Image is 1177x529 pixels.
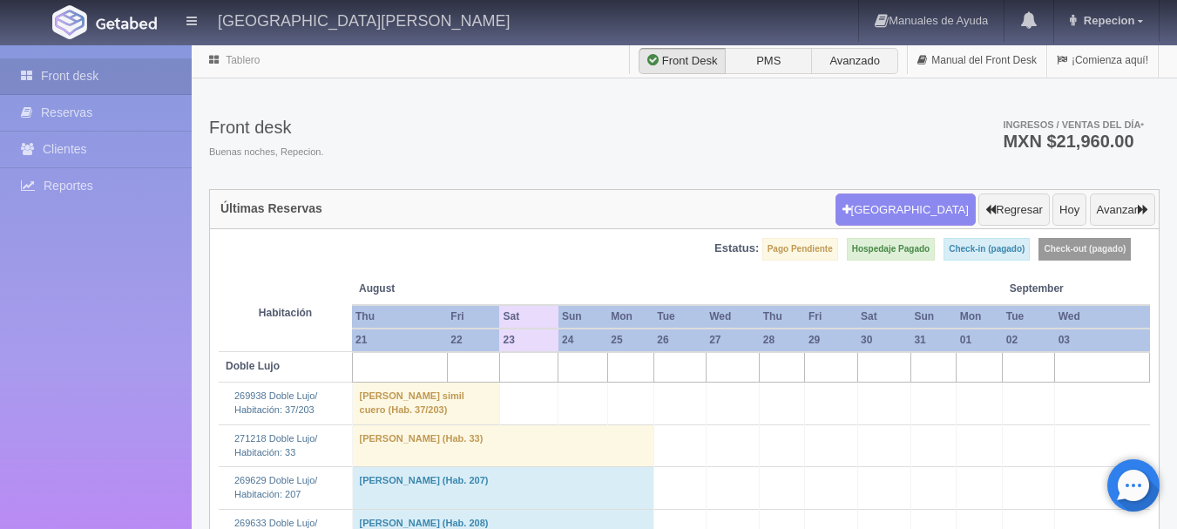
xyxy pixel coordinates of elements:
[1038,238,1131,261] label: Check-out (pagado)
[908,44,1046,78] a: Manual del Front Desk
[1003,132,1144,150] h3: MXN $21,960.00
[499,305,558,329] th: Sat
[558,305,607,329] th: Sun
[910,305,956,329] th: Sun
[352,383,499,424] td: [PERSON_NAME] simil cuero (Hab. 37/203)
[1010,281,1143,296] span: September
[1052,193,1086,227] button: Hoy
[352,424,653,466] td: [PERSON_NAME] (Hab. 33)
[760,305,805,329] th: Thu
[499,329,558,352] th: 23
[857,329,910,352] th: 30
[847,238,935,261] label: Hospedaje Pagado
[944,238,1030,261] label: Check-in (pagado)
[234,433,317,458] a: 271218 Doble Lujo/Habitación: 33
[259,307,312,319] strong: Habitación
[352,305,447,329] th: Thu
[706,305,760,329] th: Wed
[359,281,492,296] span: August
[1079,14,1135,27] span: Repecion
[653,305,706,329] th: Tue
[760,329,805,352] th: 28
[607,329,653,352] th: 25
[835,193,976,227] button: [GEOGRAPHIC_DATA]
[805,305,857,329] th: Fri
[447,305,499,329] th: Fri
[910,329,956,352] th: 31
[714,241,759,257] label: Estatus:
[957,329,1003,352] th: 01
[978,193,1049,227] button: Regresar
[762,238,838,261] label: Pago Pendiente
[805,329,857,352] th: 29
[957,305,1003,329] th: Mon
[352,467,653,509] td: [PERSON_NAME] (Hab. 207)
[706,329,760,352] th: 27
[52,5,87,39] img: Getabed
[1003,329,1055,352] th: 02
[226,54,260,66] a: Tablero
[1047,44,1158,78] a: ¡Comienza aquí!
[218,9,510,31] h4: [GEOGRAPHIC_DATA][PERSON_NAME]
[447,329,499,352] th: 22
[234,390,317,415] a: 269938 Doble Lujo/Habitación: 37/203
[639,48,726,74] label: Front Desk
[1090,193,1155,227] button: Avanzar
[653,329,706,352] th: 26
[857,305,910,329] th: Sat
[1055,305,1150,329] th: Wed
[220,202,322,215] h4: Últimas Reservas
[811,48,898,74] label: Avanzado
[234,475,317,499] a: 269629 Doble Lujo/Habitación: 207
[226,360,280,372] b: Doble Lujo
[209,146,323,159] span: Buenas noches, Repecion.
[725,48,812,74] label: PMS
[352,329,447,352] th: 21
[96,17,157,30] img: Getabed
[1003,119,1144,130] span: Ingresos / Ventas del día
[558,329,607,352] th: 24
[1055,329,1150,352] th: 03
[607,305,653,329] th: Mon
[209,118,323,137] h3: Front desk
[1003,305,1055,329] th: Tue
